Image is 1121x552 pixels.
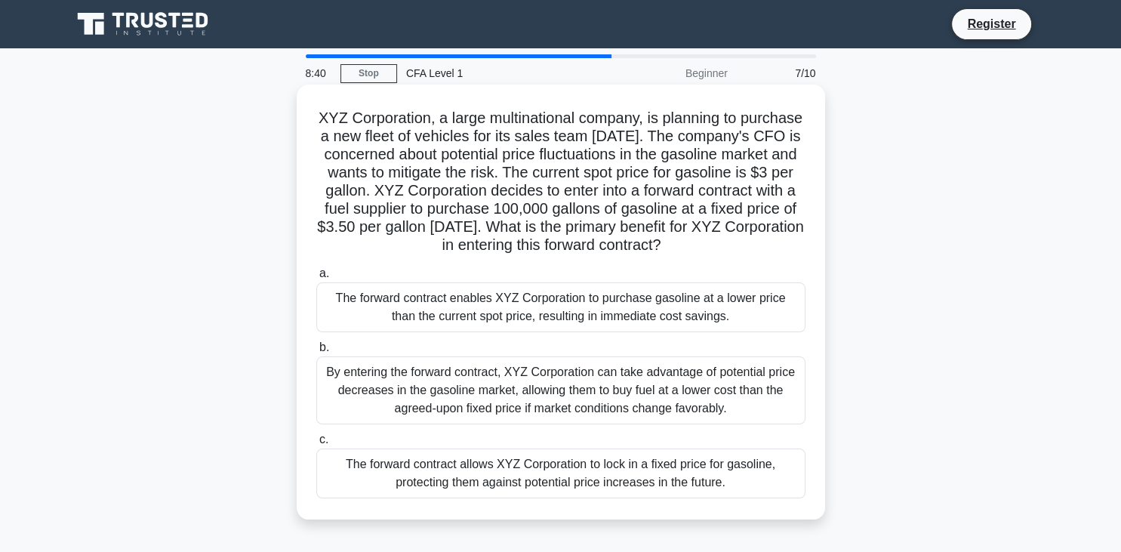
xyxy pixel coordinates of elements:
div: 8:40 [297,58,340,88]
div: The forward contract enables XYZ Corporation to purchase gasoline at a lower price than the curre... [316,282,805,332]
h5: XYZ Corporation, a large multinational company, is planning to purchase a new fleet of vehicles f... [315,109,807,255]
div: CFA Level 1 [397,58,605,88]
span: c. [319,433,328,446]
div: By entering the forward contract, XYZ Corporation can take advantage of potential price decreases... [316,356,805,424]
a: Register [958,14,1024,33]
div: 7/10 [737,58,825,88]
div: Beginner [605,58,737,88]
span: a. [319,267,329,279]
a: Stop [340,64,397,83]
span: b. [319,341,329,353]
div: The forward contract allows XYZ Corporation to lock in a fixed price for gasoline, protecting the... [316,449,805,498]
